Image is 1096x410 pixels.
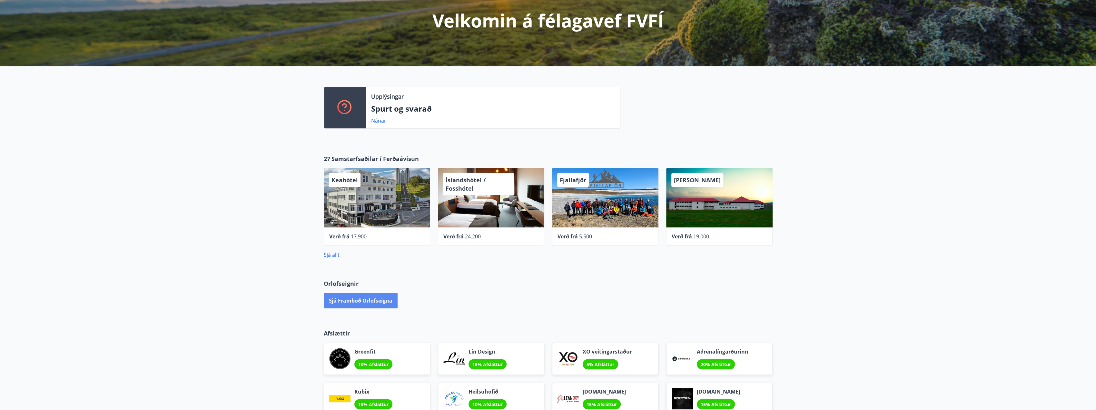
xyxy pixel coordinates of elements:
span: Heilsuhofið [469,388,507,395]
span: Verð frá [443,233,464,240]
span: 15% Afsláttur [587,401,617,407]
button: Sjá framboð orlofseigna [324,293,398,308]
span: Verð frá [558,233,578,240]
span: Íslandshótel / Fosshótel [446,176,486,192]
span: 19.000 [693,233,709,240]
p: Spurt og svarað [371,103,615,114]
p: Upplýsingar [371,92,404,101]
span: 10% Afsláttur [472,401,503,407]
span: 15% Afsláttur [358,401,389,407]
span: 10% Afsláttur [358,361,389,367]
span: Rubix [354,388,392,395]
span: 17.900 [351,233,367,240]
span: Verð frá [329,233,350,240]
span: Samstarfsaðilar í Ferðaávísun [331,155,419,163]
a: Sjá allt [324,251,340,258]
span: Verð frá [672,233,692,240]
span: XO veitingarstaður [583,348,632,355]
span: [PERSON_NAME] [674,176,721,184]
span: 24.200 [465,233,481,240]
span: 5.500 [579,233,592,240]
span: Orlofseignir [324,279,359,288]
span: Adrenalíngarðurinn [697,348,748,355]
span: Fjallafjör [560,176,586,184]
span: [DOMAIN_NAME] [697,388,740,395]
p: Afslættir [324,329,773,337]
span: 15% Afsláttur [472,361,503,367]
span: 5% Afsláttur [587,361,614,367]
span: Greenfit [354,348,392,355]
span: 27 [324,155,330,163]
p: Velkomin á félagavef FVFÍ [432,8,664,33]
span: Keahótel [331,176,358,184]
span: 20% Afsláttur [701,361,731,367]
a: Nánar [371,117,386,124]
span: 15% Afsláttur [701,401,731,407]
span: [DOMAIN_NAME] [583,388,626,395]
span: Lín Design [469,348,507,355]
